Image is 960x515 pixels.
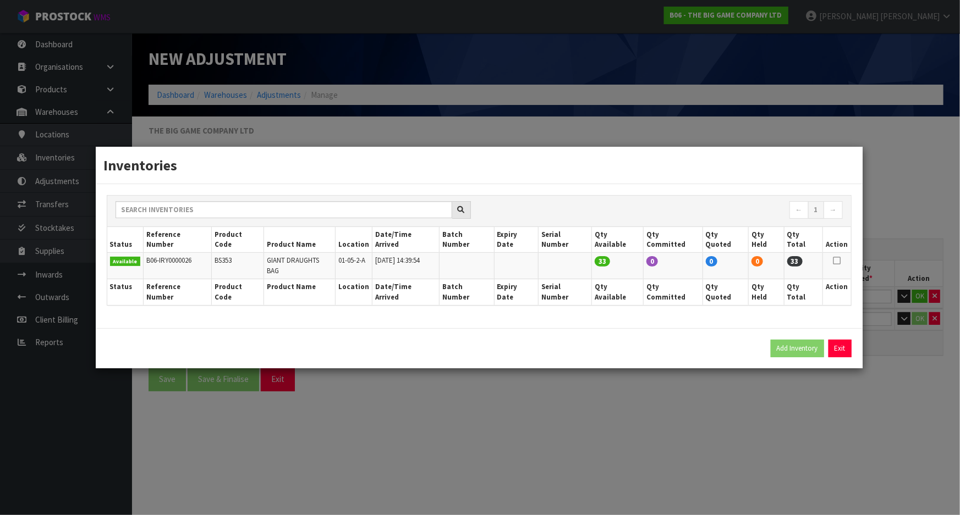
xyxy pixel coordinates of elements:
[494,227,538,253] th: Expiry Date
[703,227,749,253] th: Qty Quoted
[144,227,212,253] th: Reference Number
[823,227,851,253] th: Action
[824,201,843,219] a: →
[116,201,452,218] input: Search inventories
[107,227,144,253] th: Status
[212,279,264,305] th: Product Code
[646,256,658,267] span: 0
[264,253,335,279] td: GIANT DRAUGHTS BAG
[539,227,592,253] th: Serial Number
[823,279,851,305] th: Action
[829,340,852,357] button: Exit
[706,256,717,267] span: 0
[789,201,809,219] a: ←
[264,227,335,253] th: Product Name
[644,227,703,253] th: Qty Committed
[592,279,644,305] th: Qty Available
[644,279,703,305] th: Qty Committed
[487,201,843,220] nav: Page navigation
[104,155,854,175] h3: Inventories
[372,253,439,279] td: [DATE] 14:39:54
[144,253,212,279] td: B06-IRY0000026
[335,253,372,279] td: 01-05-2-A
[372,279,439,305] th: Date/Time Arrived
[212,227,264,253] th: Product Code
[144,279,212,305] th: Reference Number
[749,279,785,305] th: Qty Held
[808,201,824,219] a: 1
[107,279,144,305] th: Status
[494,279,538,305] th: Expiry Date
[784,279,823,305] th: Qty Total
[110,257,141,267] span: Available
[539,279,592,305] th: Serial Number
[751,256,763,267] span: 0
[703,279,749,305] th: Qty Quoted
[784,227,823,253] th: Qty Total
[264,279,335,305] th: Product Name
[335,279,372,305] th: Location
[335,227,372,253] th: Location
[787,256,803,267] span: 33
[372,227,439,253] th: Date/Time Arrived
[749,227,785,253] th: Qty Held
[212,253,264,279] td: BS353
[592,227,644,253] th: Qty Available
[595,256,610,267] span: 33
[771,340,824,357] button: Add Inventory
[440,227,494,253] th: Batch Number
[440,279,494,305] th: Batch Number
